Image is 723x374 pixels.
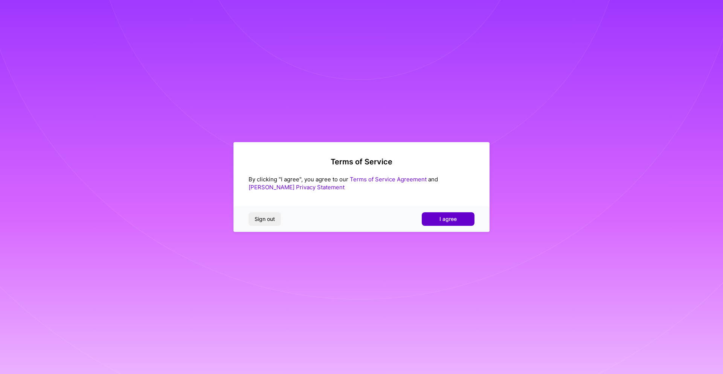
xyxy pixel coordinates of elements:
a: [PERSON_NAME] Privacy Statement [249,184,345,191]
button: I agree [422,212,474,226]
h2: Terms of Service [249,157,474,166]
span: Sign out [255,215,275,223]
button: Sign out [249,212,281,226]
span: I agree [439,215,457,223]
a: Terms of Service Agreement [350,176,427,183]
div: By clicking "I agree", you agree to our and [249,175,474,191]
